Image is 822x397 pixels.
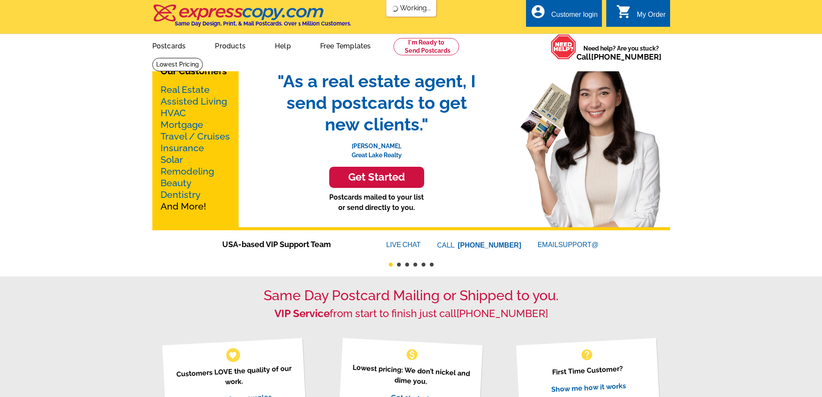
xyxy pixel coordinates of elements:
[530,4,546,19] i: account_circle
[269,70,485,135] span: "As a real estate agent, I send postcards to get new clients."
[457,307,548,320] a: [PHONE_NUMBER]
[222,238,360,250] span: USA-based VIP Support Team
[386,240,403,250] font: LIVE
[576,52,661,61] span: Call
[161,84,210,95] a: Real Estate
[551,34,576,60] img: help
[152,308,670,320] h2: from start to finish just call
[161,178,192,188] a: Beauty
[458,241,521,249] a: [PHONE_NUMBER]
[161,96,227,107] a: Assisted Living
[274,307,330,320] strong: VIP Service
[527,362,649,379] p: First Time Customer?
[397,263,401,267] button: 2 of 6
[422,263,425,267] button: 5 of 6
[139,35,200,55] a: Postcards
[161,166,214,177] a: Remodeling
[161,84,230,212] p: And More!
[261,35,305,55] a: Help
[637,11,666,23] div: My Order
[340,171,413,184] h3: Get Started
[161,131,230,142] a: Travel / Cruises
[391,5,398,12] img: loading...
[175,20,351,27] h4: Same Day Design, Print, & Mail Postcards. Over 1 Million Customers.
[269,192,485,213] p: Postcards mailed to your list or send directly to you.
[269,167,485,188] a: Get Started
[413,263,417,267] button: 4 of 6
[201,35,259,55] a: Products
[269,135,485,160] p: [PERSON_NAME], Great Lake Realty
[228,350,237,359] span: favorite
[591,52,661,61] a: [PHONE_NUMBER]
[161,154,183,165] a: Solar
[616,4,632,19] i: shopping_cart
[538,241,600,248] a: EMAILSUPPORT@
[558,240,600,250] font: SUPPORT@
[152,287,670,304] h1: Same Day Postcard Mailing or Shipped to you.
[152,10,351,27] a: Same Day Design, Print, & Mail Postcards. Over 1 Million Customers.
[389,263,393,267] button: 1 of 6
[576,44,666,61] span: Need help? Are you stuck?
[161,119,203,130] a: Mortgage
[405,348,419,362] span: monetization_on
[437,240,456,251] font: CALL
[551,381,626,394] a: Show me how it works
[580,348,594,362] span: help
[173,363,295,390] p: Customers LOVE the quality of our work.
[161,108,186,118] a: HVAC
[386,241,421,248] a: LIVECHAT
[161,143,204,153] a: Insurance
[616,10,666,20] a: shopping_cart My Order
[161,189,201,200] a: Dentistry
[350,362,472,389] p: Lowest pricing: We don’t nickel and dime you.
[430,263,434,267] button: 6 of 6
[306,35,385,55] a: Free Templates
[530,10,598,20] a: account_circle Customer login
[405,263,409,267] button: 3 of 6
[551,11,598,23] div: Customer login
